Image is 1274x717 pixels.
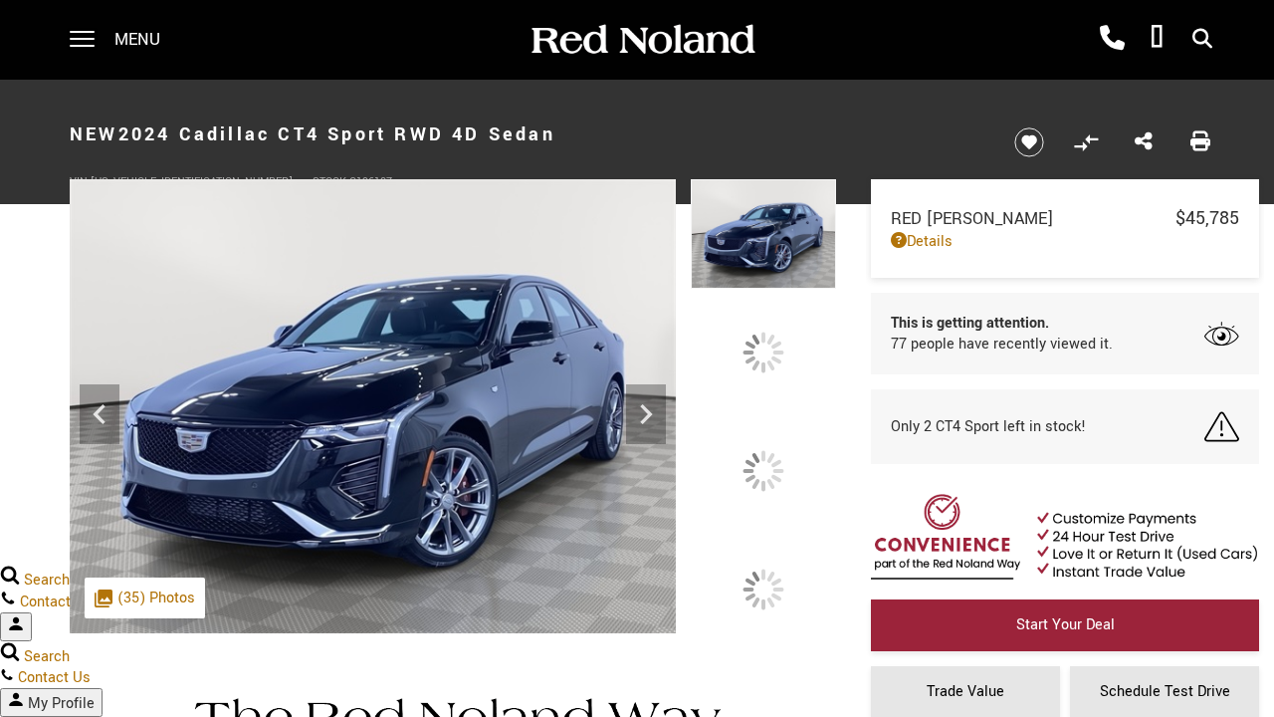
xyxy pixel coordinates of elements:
a: Print this New 2024 Cadillac CT4 Sport RWD 4D Sedan [1190,129,1210,155]
span: 77 people have recently viewed it. [891,334,1113,355]
img: New 2024 Black Cadillac Sport image 1 [70,179,676,633]
span: Search [24,646,70,667]
a: Details [891,231,1239,252]
span: Stock: [313,174,349,189]
span: Contact [20,592,71,612]
h1: 2024 Cadillac CT4 Sport RWD 4D Sedan [70,95,980,174]
span: Red [PERSON_NAME] [891,207,1175,230]
a: Red [PERSON_NAME] $45,785 [891,205,1239,231]
button: Save vehicle [1007,126,1051,158]
span: VIN: [70,174,91,189]
span: This is getting attention. [891,313,1113,334]
span: [US_VEHICLE_IDENTIFICATION_NUMBER] [91,174,293,189]
span: $45,785 [1175,205,1239,231]
strong: New [70,121,118,147]
span: C126107 [349,174,392,189]
span: Only 2 CT4 Sport left in stock! [891,416,1086,437]
span: Search [24,570,70,591]
span: My Profile [28,693,95,714]
a: Share this New 2024 Cadillac CT4 Sport RWD 4D Sedan [1135,129,1153,155]
img: New 2024 Black Cadillac Sport image 1 [691,179,836,289]
button: Compare vehicle [1071,127,1101,157]
img: Red Noland Auto Group [528,23,756,58]
span: Contact Us [18,667,91,688]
